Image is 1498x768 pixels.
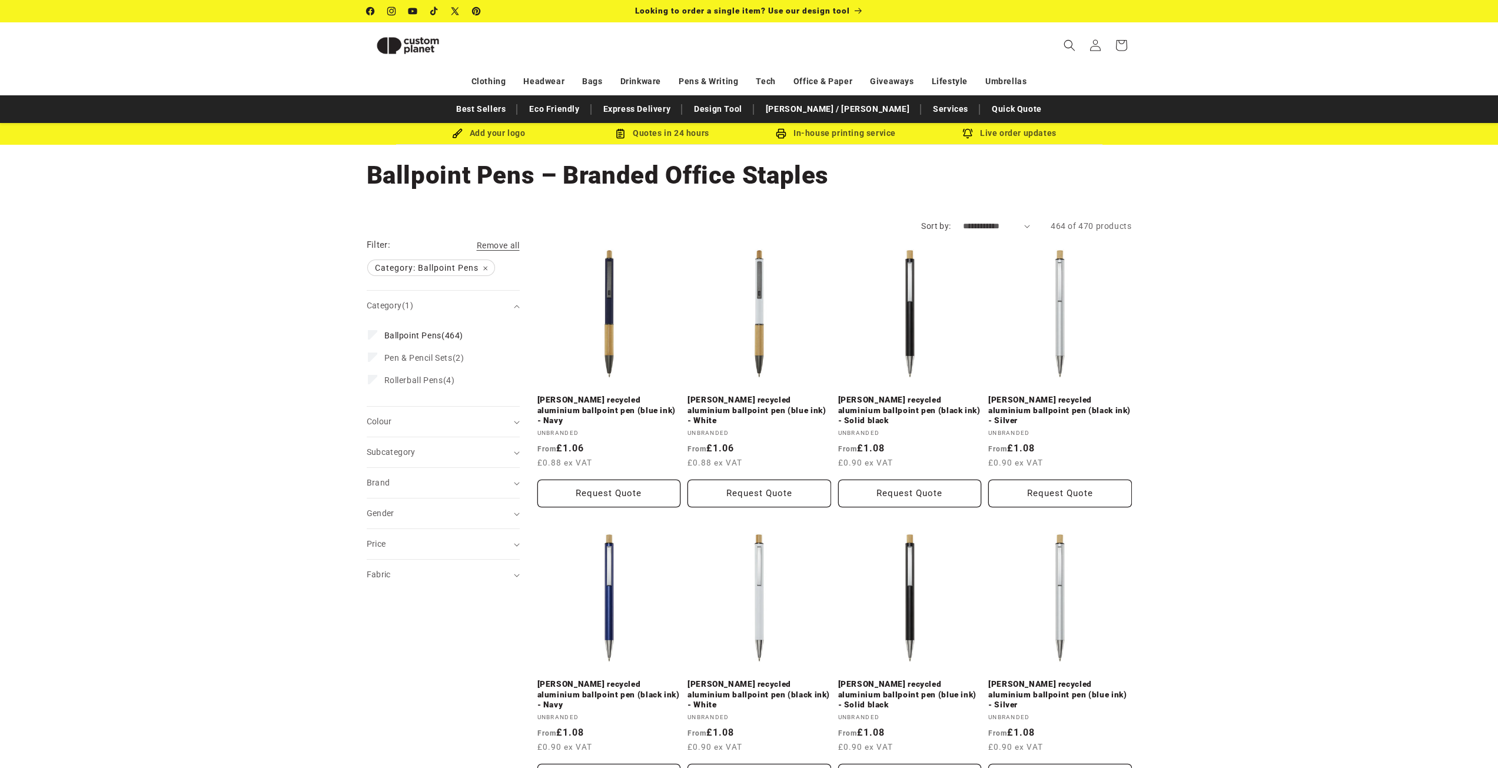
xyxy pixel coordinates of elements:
span: Pen & Pencil Sets [384,353,453,363]
span: Rollerball Pens [384,375,443,385]
span: Subcategory [367,447,416,457]
a: [PERSON_NAME] recycled aluminium ballpoint pen (blue ink) - Navy [537,395,681,426]
summary: Colour (0 selected) [367,407,520,437]
span: (1) [402,301,413,310]
button: Request Quote [838,480,982,507]
label: Sort by: [921,221,951,231]
div: Add your logo [402,126,576,141]
img: Order Updates Icon [615,128,626,139]
summary: Price [367,529,520,559]
span: (2) [384,353,464,363]
span: Ballpoint Pens [384,331,441,340]
span: Colour [367,417,392,426]
a: [PERSON_NAME] recycled aluminium ballpoint pen (black ink) - Navy [537,679,681,710]
a: Best Sellers [450,99,511,119]
span: (464) [384,330,463,341]
a: [PERSON_NAME] recycled aluminium ballpoint pen (black ink) - Solid black [838,395,982,426]
a: [PERSON_NAME] / [PERSON_NAME] [760,99,915,119]
a: Lifestyle [932,71,968,92]
a: Category: Ballpoint Pens [367,260,496,275]
a: Clothing [471,71,506,92]
a: [PERSON_NAME] recycled aluminium ballpoint pen (blue ink) - Solid black [838,679,982,710]
a: [PERSON_NAME] recycled aluminium ballpoint pen (blue ink) - White [687,395,831,426]
a: Umbrellas [985,71,1027,92]
span: Fabric [367,570,391,579]
a: Office & Paper [793,71,852,92]
img: Order updates [962,128,973,139]
img: In-house printing [776,128,786,139]
a: Remove all [477,238,520,253]
span: 464 of 470 products [1051,221,1131,231]
summary: Fabric (0 selected) [367,560,520,590]
summary: Gender (0 selected) [367,498,520,528]
summary: Brand (0 selected) [367,468,520,498]
span: Gender [367,508,394,518]
span: Price [367,539,386,548]
a: Quick Quote [986,99,1048,119]
a: Design Tool [688,99,748,119]
a: Pens & Writing [679,71,738,92]
div: In-house printing service [749,126,923,141]
span: Brand [367,478,390,487]
a: [PERSON_NAME] recycled aluminium ballpoint pen (blue ink) - Silver [988,679,1132,710]
summary: Search [1057,32,1082,58]
a: Giveaways [870,71,914,92]
button: Request Quote [687,480,831,507]
span: Category [367,301,413,310]
div: Live order updates [923,126,1097,141]
a: Drinkware [620,71,661,92]
summary: Category (1 selected) [367,291,520,321]
img: Custom Planet [367,27,449,64]
span: Remove all [477,241,520,250]
a: Tech [756,71,775,92]
a: Express Delivery [597,99,677,119]
a: Eco Friendly [523,99,585,119]
div: Quotes in 24 hours [576,126,749,141]
a: [PERSON_NAME] recycled aluminium ballpoint pen (black ink) - White [687,679,831,710]
a: Bags [582,71,602,92]
span: (4) [384,375,455,385]
a: Custom Planet [362,22,489,68]
a: Services [927,99,974,119]
button: Request Quote [537,480,681,507]
button: Request Quote [988,480,1132,507]
span: Looking to order a single item? Use our design tool [635,6,850,15]
a: [PERSON_NAME] recycled aluminium ballpoint pen (black ink) - Silver [988,395,1132,426]
a: Headwear [523,71,564,92]
summary: Subcategory (0 selected) [367,437,520,467]
span: Category: Ballpoint Pens [368,260,494,275]
img: Brush Icon [452,128,463,139]
h2: Filter: [367,238,391,252]
h1: Ballpoint Pens – Branded Office Staples [367,159,1132,191]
